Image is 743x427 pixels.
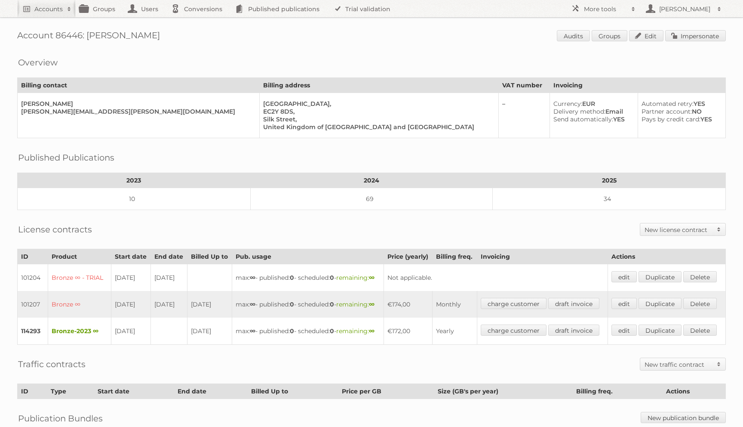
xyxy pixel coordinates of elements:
[336,327,375,335] span: remaining:
[150,291,187,318] td: [DATE]
[47,384,94,399] th: Type
[553,115,631,123] div: YES
[338,384,434,399] th: Price per GB
[48,291,111,318] td: Bronze ∞
[369,327,375,335] strong: ∞
[548,325,599,336] a: draft invoice
[642,108,718,115] div: NO
[336,300,375,308] span: remaining:
[187,291,232,318] td: [DATE]
[629,30,663,41] a: Edit
[290,300,294,308] strong: 0
[150,264,187,291] td: [DATE]
[642,100,694,108] span: Automated retry:
[683,298,717,309] a: Delete
[18,188,251,210] td: 10
[18,78,260,93] th: Billing contact
[187,318,232,345] td: [DATE]
[18,173,251,188] th: 2023
[18,291,48,318] td: 101207
[232,249,384,264] th: Pub. usage
[557,30,590,41] a: Audits
[657,5,713,13] h2: [PERSON_NAME]
[553,108,631,115] div: Email
[18,56,58,69] h2: Overview
[499,78,550,93] th: VAT number
[477,249,608,264] th: Invoicing
[18,249,48,264] th: ID
[645,360,712,369] h2: New traffic contract
[248,384,338,399] th: Billed Up to
[263,115,491,123] div: Silk Street,
[330,274,334,282] strong: 0
[553,115,613,123] span: Send automatically:
[641,412,726,423] a: New publication bundle
[250,188,492,210] td: 69
[550,78,725,93] th: Invoicing
[642,115,718,123] div: YES
[493,188,726,210] td: 34
[639,271,682,282] a: Duplicate
[640,358,725,370] a: New traffic contract
[18,358,86,371] h2: Traffic contracts
[369,274,375,282] strong: ∞
[384,249,432,264] th: Price (yearly)
[553,100,582,108] span: Currency:
[493,173,726,188] th: 2025
[611,271,637,282] a: edit
[330,300,334,308] strong: 0
[592,30,627,41] a: Groups
[18,384,47,399] th: ID
[232,291,384,318] td: max: - published: - scheduled: -
[232,264,384,291] td: max: - published: - scheduled: -
[433,318,477,345] td: Yearly
[250,274,255,282] strong: ∞
[290,327,294,335] strong: 0
[499,93,550,138] td: –
[639,325,682,336] a: Duplicate
[250,173,492,188] th: 2024
[640,223,725,235] a: New license contract
[330,327,334,335] strong: 0
[584,5,627,13] h2: More tools
[683,271,717,282] a: Delete
[48,318,111,345] td: Bronze-2023 ∞
[18,151,114,164] h2: Published Publications
[433,291,477,318] td: Monthly
[48,264,111,291] td: Bronze ∞ - TRIAL
[18,223,92,236] h2: License contracts
[21,100,252,108] div: [PERSON_NAME]
[111,249,150,264] th: Start date
[434,384,573,399] th: Size (GB's per year)
[18,318,48,345] td: 114293
[553,108,605,115] span: Delivery method:
[260,78,499,93] th: Billing address
[665,30,726,41] a: Impersonate
[250,327,255,335] strong: ∞
[263,100,491,108] div: [GEOGRAPHIC_DATA],
[263,123,491,131] div: United Kingdom of [GEOGRAPHIC_DATA] and [GEOGRAPHIC_DATA]
[642,100,718,108] div: YES
[21,108,252,115] div: [PERSON_NAME][EMAIL_ADDRESS][PERSON_NAME][DOMAIN_NAME]
[18,412,103,425] h2: Publication Bundles
[662,384,725,399] th: Actions
[642,108,692,115] span: Partner account:
[573,384,662,399] th: Billing freq.
[433,249,477,264] th: Billing freq.
[187,249,232,264] th: Billed Up to
[336,274,375,282] span: remaining:
[608,249,726,264] th: Actions
[290,274,294,282] strong: 0
[150,249,187,264] th: End date
[481,298,547,309] a: charge customer
[232,318,384,345] td: max: - published: - scheduled: -
[34,5,63,13] h2: Accounts
[683,325,717,336] a: Delete
[481,325,547,336] a: charge customer
[384,264,608,291] td: Not applicable.
[17,30,726,43] h1: Account 86446: [PERSON_NAME]
[712,358,725,370] span: Toggle
[369,300,375,308] strong: ∞
[18,264,48,291] td: 101204
[642,115,700,123] span: Pays by credit card:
